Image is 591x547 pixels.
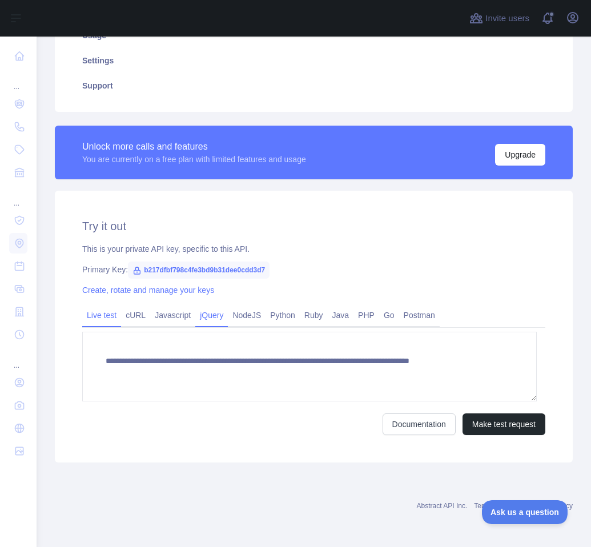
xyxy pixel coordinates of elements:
[69,48,559,73] a: Settings
[482,500,568,524] iframe: Toggle Customer Support
[467,9,532,27] button: Invite users
[121,306,150,324] a: cURL
[82,306,121,324] a: Live test
[495,144,545,166] button: Upgrade
[9,185,27,208] div: ...
[9,69,27,91] div: ...
[383,413,456,435] a: Documentation
[128,262,270,279] span: b217dfbf798c4fe3bd9b31dee0cdd3d7
[266,306,300,324] a: Python
[195,306,228,324] a: jQuery
[417,502,468,510] a: Abstract API Inc.
[82,285,214,295] a: Create, rotate and manage your keys
[9,347,27,370] div: ...
[463,413,545,435] button: Make test request
[353,306,379,324] a: PHP
[485,12,529,25] span: Invite users
[399,306,440,324] a: Postman
[150,306,195,324] a: Javascript
[82,140,306,154] div: Unlock more calls and features
[69,73,559,98] a: Support
[82,264,545,275] div: Primary Key:
[379,306,399,324] a: Go
[474,502,524,510] a: Terms of service
[300,306,328,324] a: Ruby
[82,218,545,234] h2: Try it out
[82,154,306,165] div: You are currently on a free plan with limited features and usage
[82,243,545,255] div: This is your private API key, specific to this API.
[228,306,266,324] a: NodeJS
[328,306,354,324] a: Java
